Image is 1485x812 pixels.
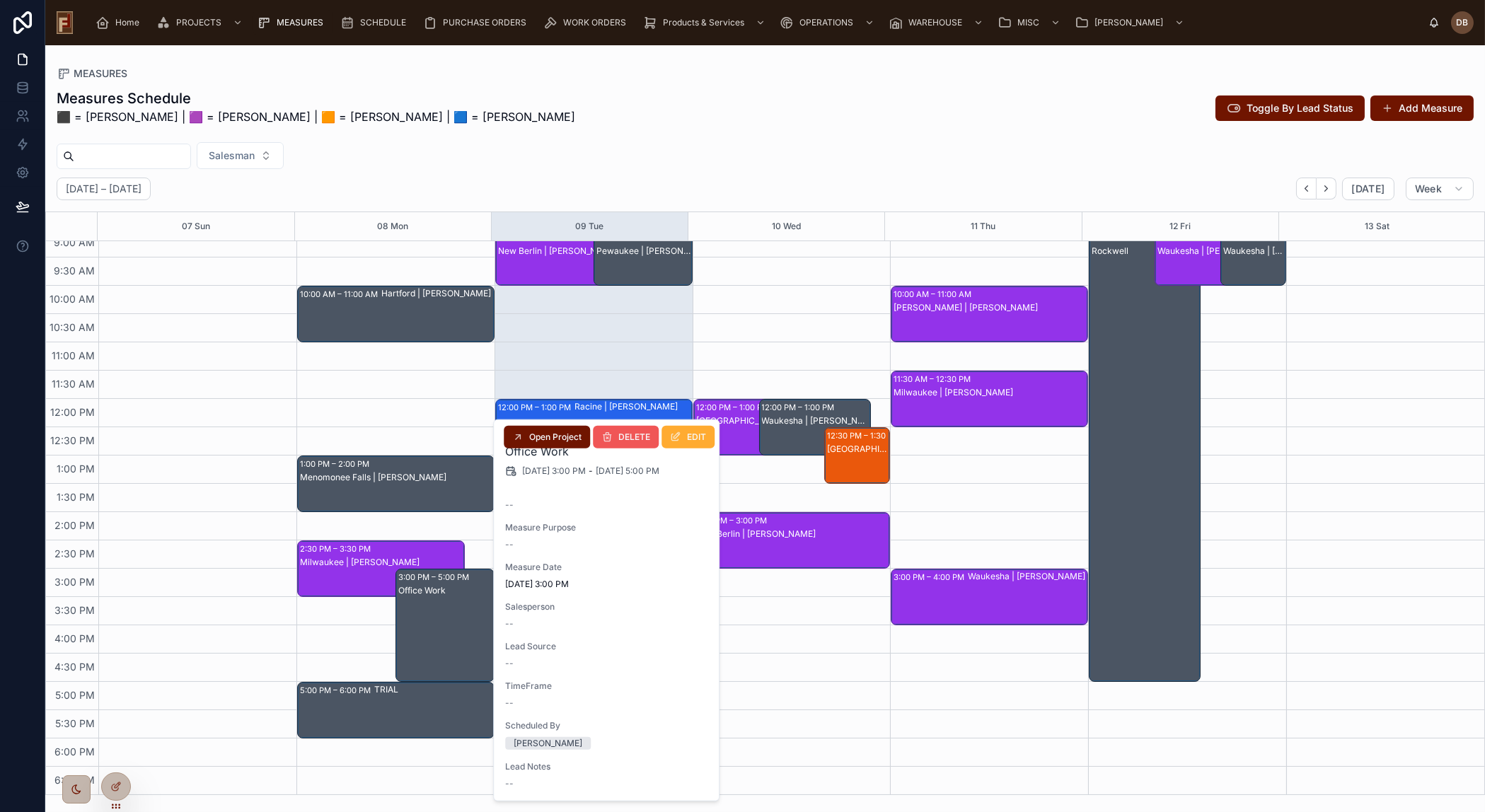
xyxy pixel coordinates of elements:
[398,585,492,596] div: Office Work
[336,10,416,35] a: SCHEDULE
[505,601,709,613] span: Salesperson
[1090,230,1200,681] div: 9:00 AM – 5:00 PMRockwell
[1223,245,1285,257] div: Waukesha | [PERSON_NAME]
[505,499,514,511] span: --
[891,286,1087,342] div: 10:00 AM – 11:00 AM[PERSON_NAME] | [PERSON_NAME]
[891,569,1087,625] div: 3:00 PM – 4:00 PMWaukesha | [PERSON_NAME]
[1017,17,1039,28] span: MISC
[498,400,574,414] div: 12:00 PM – 1:00 PM
[539,10,636,35] a: WORK ORDERS
[894,387,1087,398] div: Milwaukee | [PERSON_NAME]
[505,539,514,550] span: --
[563,17,626,28] span: WORK ORDERS
[419,10,536,35] a: PURCHASE ORDERS
[762,400,838,414] div: 12:00 PM – 1:00 PM
[696,415,804,427] div: [GEOGRAPHIC_DATA] | Two Forty Corp.
[277,17,323,28] span: MEASURES
[639,10,773,35] a: Products & Services
[496,230,662,285] div: 9:00 AM – 10:00 AMNew Berlin | [PERSON_NAME]
[57,66,127,81] a: MEASURES
[504,426,590,448] button: Open Project
[505,562,709,573] span: Measure Date
[46,321,98,333] span: 10:30 AM
[53,491,98,503] span: 1:30 PM
[775,10,882,35] a: OPERATIONS
[57,11,73,34] img: App logo
[884,10,990,35] a: WAREHOUSE
[52,717,98,729] span: 5:30 PM
[300,287,381,301] div: 10:00 AM – 11:00 AM
[1365,212,1389,240] div: 13 Sat
[115,17,139,28] span: Home
[894,302,1087,313] div: [PERSON_NAME] | [PERSON_NAME]
[522,465,586,477] span: [DATE] 3:00 PM
[1155,230,1266,285] div: 9:00 AM – 10:00 AMWaukesha | [PERSON_NAME]
[298,541,464,596] div: 2:30 PM – 3:30 PMMilwaukee | [PERSON_NAME]
[377,212,408,240] button: 08 Mon
[300,472,493,483] div: Menomonee Falls | [PERSON_NAME]
[574,401,691,412] div: Racine | [PERSON_NAME]
[505,522,709,533] span: Measure Purpose
[52,689,98,701] span: 5:00 PM
[505,720,709,731] span: Scheduled By
[496,400,692,455] div: 12:00 PM – 1:00 PMRacine | [PERSON_NAME]
[529,431,582,443] span: Open Project
[50,236,98,248] span: 9:00 AM
[505,658,514,669] span: --
[772,212,801,240] div: 10 Wed
[298,286,494,342] div: 10:00 AM – 11:00 AMHartford | [PERSON_NAME]
[696,514,770,528] div: 2:00 PM – 3:00 PM
[762,415,869,427] div: Waukesha | [PERSON_NAME]
[300,557,463,568] div: Milwaukee | [PERSON_NAME]
[182,212,210,240] button: 07 Sun
[300,683,374,697] div: 5:00 PM – 6:00 PM
[827,429,903,443] div: 12:30 PM – 1:30 PM
[694,400,804,455] div: 12:00 PM – 1:00 PM[GEOGRAPHIC_DATA] | Two Forty Corp.
[505,761,709,772] span: Lead Notes
[47,406,98,418] span: 12:00 PM
[53,463,98,475] span: 1:00 PM
[66,182,141,196] h2: [DATE] – [DATE]
[209,149,255,163] span: Salesman
[894,372,974,386] div: 11:30 AM – 12:30 PM
[1317,178,1336,199] button: Next
[398,570,473,584] div: 3:00 PM – 5:00 PM
[300,542,374,556] div: 2:30 PM – 3:30 PM
[1215,95,1365,121] button: Toggle By Lead Status
[505,579,709,590] span: [DATE] 3:00 PM
[1370,95,1474,121] button: Add Measure
[360,17,406,28] span: SCHEDULE
[374,684,493,695] div: TRIAL
[50,265,98,277] span: 9:30 AM
[505,697,514,709] span: --
[596,465,659,477] span: [DATE] 5:00 PM
[1070,10,1191,35] a: [PERSON_NAME]
[1169,212,1191,240] button: 12 Fri
[74,66,127,81] span: MEASURES
[443,17,526,28] span: PURCHASE ORDERS
[687,431,706,443] span: EDIT
[1221,230,1285,285] div: 9:00 AM – 10:00 AMWaukesha | [PERSON_NAME]
[253,10,333,35] a: MEASURES
[51,604,98,616] span: 3:30 PM
[498,245,661,257] div: New Berlin | [PERSON_NAME]
[1415,182,1442,195] span: Week
[51,547,98,559] span: 2:30 PM
[51,746,98,758] span: 6:00 PM
[971,212,995,240] button: 11 Thu
[696,400,773,414] div: 12:00 PM – 1:00 PM
[381,288,493,299] div: Hartford | [PERSON_NAME]
[993,10,1068,35] a: MISC
[968,571,1087,582] div: Waukesha | [PERSON_NAME]
[51,632,98,644] span: 4:00 PM
[1296,178,1317,199] button: Back
[48,349,98,361] span: 11:00 AM
[51,661,98,673] span: 4:30 PM
[1351,182,1385,195] span: [DATE]
[1247,101,1353,115] span: Toggle By Lead Status
[1342,178,1394,200] button: [DATE]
